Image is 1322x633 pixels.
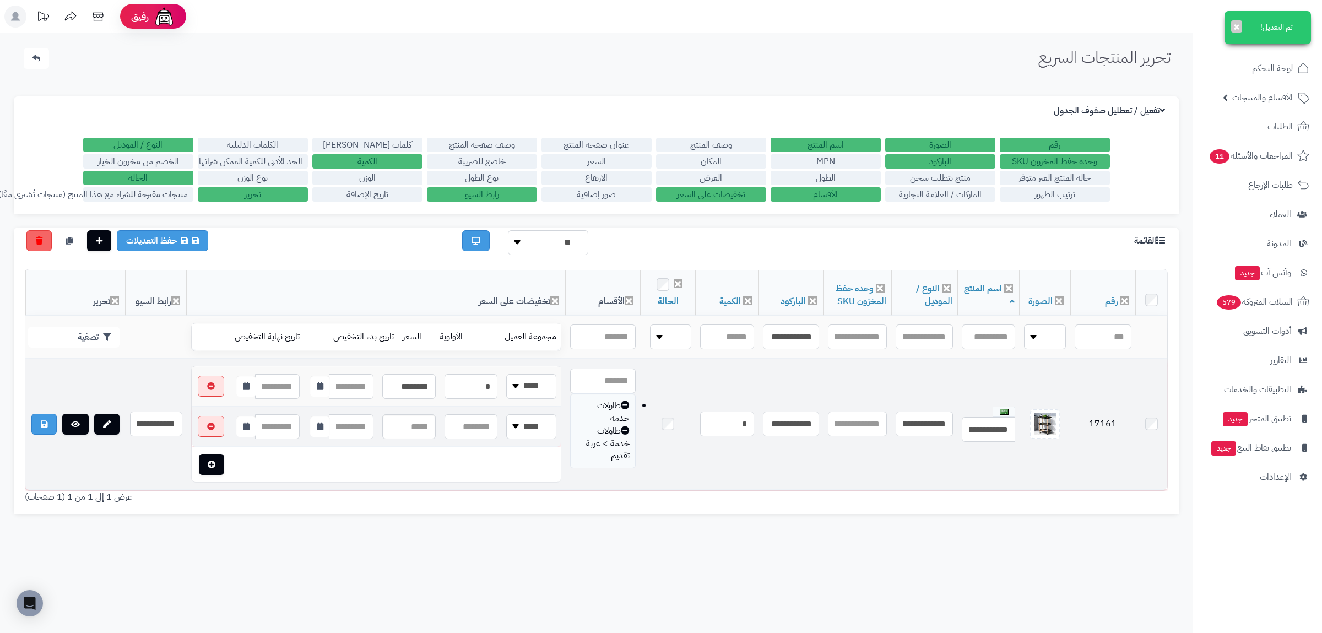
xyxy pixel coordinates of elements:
[1222,411,1291,426] span: تطبيق المتجر
[1209,148,1293,164] span: المراجعات والأسئلة
[1200,405,1315,432] a: تطبيق المتجرجديد
[1270,353,1291,368] span: التقارير
[1200,376,1315,403] a: التطبيقات والخدمات
[1028,295,1053,308] a: الصورة
[771,138,881,152] label: اسم المنتج
[1200,113,1315,140] a: الطلبات
[1000,138,1110,152] label: رقم
[1223,412,1248,426] span: جديد
[771,171,881,185] label: الطول
[771,154,881,169] label: MPN
[1134,236,1168,246] h3: القائمة
[304,324,398,350] td: تاريخ بدء التخفيض
[83,138,193,152] label: النوع / الموديل
[781,295,806,308] a: الباركود
[312,138,422,152] label: كلمات [PERSON_NAME]
[885,138,995,152] label: الصورة
[83,171,193,185] label: الحالة
[658,295,679,308] a: الحالة
[427,138,537,152] label: وصف صفحة المنتج
[656,154,766,169] label: المكان
[479,324,561,350] td: مجموعة العميل
[1200,143,1315,169] a: المراجعات والأسئلة11
[1225,11,1311,44] div: تم التعديل!
[131,10,149,23] span: رفيق
[1260,469,1291,485] span: الإعدادات
[1216,294,1293,310] span: السلات المتروكة
[1200,230,1315,257] a: المدونة
[916,282,952,308] a: النوع / الموديل
[1000,409,1009,415] img: العربية
[204,324,304,350] td: تاريخ نهاية التخفيض
[187,270,566,316] th: تخفيضات على السعر
[964,282,1015,308] a: اسم المنتج
[1210,440,1291,456] span: تطبيق نقاط البيع
[427,171,537,185] label: نوع الطول
[656,187,766,202] label: تخفيضات على السعر
[1105,295,1118,308] a: رقم
[1200,259,1315,286] a: وآتس آبجديد
[1070,359,1136,490] td: 17161
[1200,55,1315,82] a: لوحة التحكم
[656,171,766,185] label: العرض
[117,230,208,251] a: حفظ التعديلات
[1000,154,1110,169] label: وحده حفظ المخزون SKU
[153,6,175,28] img: ai-face.png
[427,187,537,202] label: رابط السيو
[1200,318,1315,344] a: أدوات التسويق
[1054,106,1168,116] h3: تفعيل / تعطليل صفوف الجدول
[566,270,640,316] th: الأقسام
[83,154,193,169] label: الخصم من مخزون الخيار
[312,187,422,202] label: تاريخ الإضافة
[576,425,630,463] div: طاولات خدمة > عربة تقديم
[1200,464,1315,490] a: الإعدادات
[541,171,652,185] label: الارتفاع
[312,154,422,169] label: الكمية
[885,171,995,185] label: منتج يتطلب شحن
[885,154,995,169] label: الباركود
[1000,187,1110,202] label: ترتيب الظهور
[427,154,537,169] label: خاضع للضريبة
[312,171,422,185] label: الوزن
[198,187,308,202] label: تحرير
[25,270,126,316] th: تحرير
[1216,295,1242,310] span: 579
[1235,266,1260,280] span: جديد
[719,295,741,308] a: الكمية
[435,324,479,350] td: الأولوية
[1232,90,1293,105] span: الأقسام والمنتجات
[1200,201,1315,228] a: العملاء
[541,154,652,169] label: السعر
[656,138,766,152] label: وصف المنتج
[17,491,597,504] div: عرض 1 إلى 1 من 1 (1 صفحات)
[126,270,187,316] th: رابط السيو
[1243,323,1291,339] span: أدوات التسويق
[1000,171,1110,185] label: حالة المنتج الغير متوفر
[771,187,881,202] label: الأقسام
[541,138,652,152] label: عنوان صفحة المنتج
[198,138,308,152] label: الكلمات الدليلية
[1200,289,1315,315] a: السلات المتروكة579
[1252,61,1293,76] span: لوحة التحكم
[1038,48,1171,66] h1: تحرير المنتجات السريع
[29,6,57,30] a: تحديثات المنصة
[198,171,308,185] label: نوع الوزن
[576,399,630,425] div: طاولات خدمة
[83,187,193,202] label: منتجات مقترحة للشراء مع هذا المنتج (منتجات تُشترى معًا)
[198,154,308,169] label: الحد الأدنى للكمية الممكن شرائها
[1267,119,1293,134] span: الطلبات
[1200,172,1315,198] a: طلبات الإرجاع
[1209,149,1230,164] span: 11
[1224,382,1291,397] span: التطبيقات والخدمات
[1270,207,1291,222] span: العملاء
[1200,347,1315,374] a: التقارير
[28,327,120,348] button: تصفية
[17,590,43,616] div: Open Intercom Messenger
[1211,441,1236,456] span: جديد
[885,187,995,202] label: الماركات / العلامة التجارية
[398,324,436,350] td: السعر
[1200,435,1315,461] a: تطبيق نقاط البيعجديد
[1234,265,1291,280] span: وآتس آب
[836,282,886,308] a: وحده حفظ المخزون SKU
[1248,177,1293,193] span: طلبات الإرجاع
